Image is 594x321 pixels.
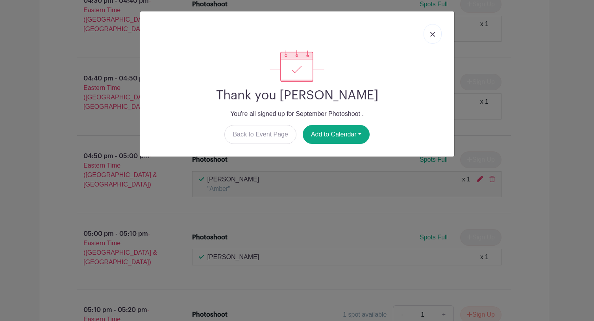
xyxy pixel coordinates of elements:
a: Back to Event Page [224,125,296,144]
button: Add to Calendar [303,125,370,144]
h2: Thank you [PERSON_NAME] [146,88,448,103]
img: close_button-5f87c8562297e5c2d7936805f587ecaba9071eb48480494691a3f1689db116b3.svg [430,32,435,37]
img: signup_complete-c468d5dda3e2740ee63a24cb0ba0d3ce5d8a4ecd24259e683200fb1569d990c8.svg [270,50,324,82]
p: You're all signed up for September Photoshoot . [146,109,448,119]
